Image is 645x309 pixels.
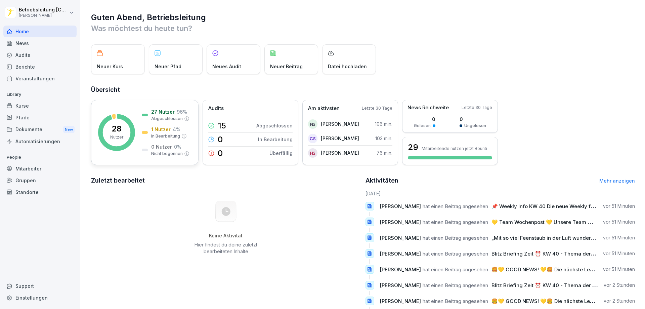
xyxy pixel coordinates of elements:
[464,123,486,129] p: Ungelesen
[91,12,635,23] h1: Guten Abend, Betriebsleitung
[460,116,486,123] p: 0
[375,135,392,142] p: 103 min.
[151,116,183,122] p: Abgeschlossen
[414,123,431,129] p: Gelesen
[603,250,635,257] p: vor 51 Minuten
[192,241,260,255] p: Hier findest du deine zuletzt bearbeiteten Inhalte
[308,105,340,112] p: Am aktivsten
[3,37,77,49] a: News
[110,134,123,140] p: Nutzer
[151,133,180,139] p: In Bearbeitung
[423,250,488,257] span: hat einen Beitrag angesehen
[19,13,68,18] p: [PERSON_NAME]
[3,292,77,304] a: Einstellungen
[599,178,635,184] a: Mehr anzeigen
[218,122,226,130] p: 15
[365,190,635,197] h6: [DATE]
[380,203,421,209] span: [PERSON_NAME]
[270,63,303,70] p: Neuer Beitrag
[258,136,293,143] p: In Bearbeitung
[218,136,223,144] p: 0
[91,23,635,34] p: Was möchtest du heute tun?
[3,280,77,292] div: Support
[604,282,635,288] p: vor 2 Stunden
[3,136,77,147] a: Automatisierungen
[380,298,421,304] span: [PERSON_NAME]
[91,85,635,94] h2: Übersicht
[112,125,122,133] p: 28
[192,233,260,239] h5: Keine Aktivität
[3,73,77,84] a: Veranstaltungen
[3,49,77,61] a: Audits
[380,266,421,273] span: [PERSON_NAME]
[3,186,77,198] a: Standorte
[423,219,488,225] span: hat einen Beitrag angesehen
[3,112,77,123] a: Pfade
[362,105,392,111] p: Letzte 30 Tage
[422,146,487,151] p: Mitarbeitende nutzen jetzt Bounti
[308,134,317,143] div: CS
[3,163,77,175] a: Mitarbeiter
[423,203,488,209] span: hat einen Beitrag angesehen
[407,104,449,112] p: News Reichweite
[151,151,183,157] p: Nicht begonnen
[603,219,635,225] p: vor 51 Minuten
[423,235,488,241] span: hat einen Beitrag angesehen
[308,119,317,129] div: NS
[380,282,421,288] span: [PERSON_NAME]
[380,235,421,241] span: [PERSON_NAME]
[212,63,241,70] p: Neues Audit
[3,61,77,73] a: Berichte
[63,126,75,133] div: New
[3,123,77,136] a: DokumenteNew
[3,26,77,37] a: Home
[603,203,635,209] p: vor 51 Minuten
[151,126,171,133] p: 1 Nutzer
[151,108,175,115] p: 27 Nutzer
[155,63,181,70] p: Neuer Pfad
[91,176,361,185] h2: Zuletzt bearbeitet
[19,7,68,13] p: Betriebsleitung [GEOGRAPHIC_DATA]
[3,152,77,163] p: People
[604,298,635,304] p: vor 2 Stunden
[603,266,635,273] p: vor 51 Minuten
[3,100,77,112] a: Kurse
[375,120,392,127] p: 106 min.
[321,120,359,127] p: [PERSON_NAME]
[308,148,317,158] div: HS
[328,63,367,70] p: Datei hochladen
[218,149,223,157] p: 0
[3,175,77,186] a: Gruppen
[256,122,293,129] p: Abgeschlossen
[380,219,421,225] span: [PERSON_NAME]
[423,282,488,288] span: hat einen Beitrag angesehen
[414,116,435,123] p: 0
[321,149,359,156] p: [PERSON_NAME]
[423,266,488,273] span: hat einen Beitrag angesehen
[208,105,224,112] p: Audits
[151,143,172,150] p: 0 Nutzer
[380,250,421,257] span: [PERSON_NAME]
[365,176,398,185] h2: Aktivitäten
[3,123,77,136] div: Dokumente
[269,150,293,157] p: Überfällig
[177,108,187,115] p: 96 %
[377,149,392,156] p: 76 min.
[603,234,635,241] p: vor 51 Minuten
[97,63,123,70] p: Neuer Kurs
[321,135,359,142] p: [PERSON_NAME]
[423,298,488,304] span: hat einen Beitrag angesehen
[408,142,418,153] h3: 29
[173,126,180,133] p: 4 %
[3,89,77,100] p: Library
